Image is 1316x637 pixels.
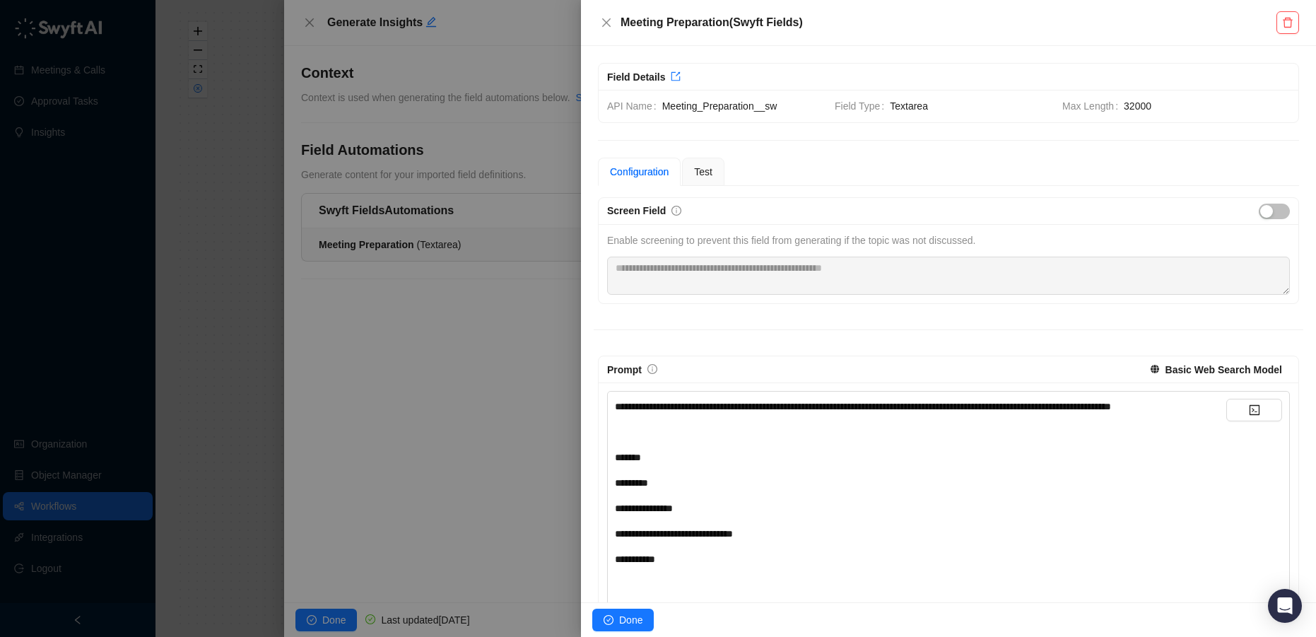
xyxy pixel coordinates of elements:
[610,164,669,180] div: Configuration
[890,98,1051,114] span: Textarea
[1268,589,1302,623] div: Open Intercom Messenger
[607,235,975,246] span: Enable screening to prevent this field from generating if the topic was not discussed.
[671,206,681,216] span: info-circle
[592,609,654,631] button: Done
[607,98,662,114] span: API Name
[671,205,681,216] a: info-circle
[835,98,890,114] span: Field Type
[1124,98,1290,114] span: 32000
[1282,17,1293,28] span: delete
[1249,404,1260,416] span: code
[604,615,613,625] span: check-circle
[619,612,642,628] span: Done
[621,14,1276,31] h5: Meeting Preparation ( Swyft Fields )
[607,205,666,216] span: Screen Field
[607,69,665,85] div: Field Details
[647,364,657,374] span: info-circle
[671,71,681,81] span: export
[607,364,642,375] span: Prompt
[1165,364,1282,375] strong: Basic Web Search Model
[694,166,712,177] span: Test
[598,14,615,31] button: Close
[662,98,823,114] span: Meeting_Preparation__sw
[647,364,657,375] a: info-circle
[1062,98,1124,114] span: Max Length
[601,17,612,28] span: close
